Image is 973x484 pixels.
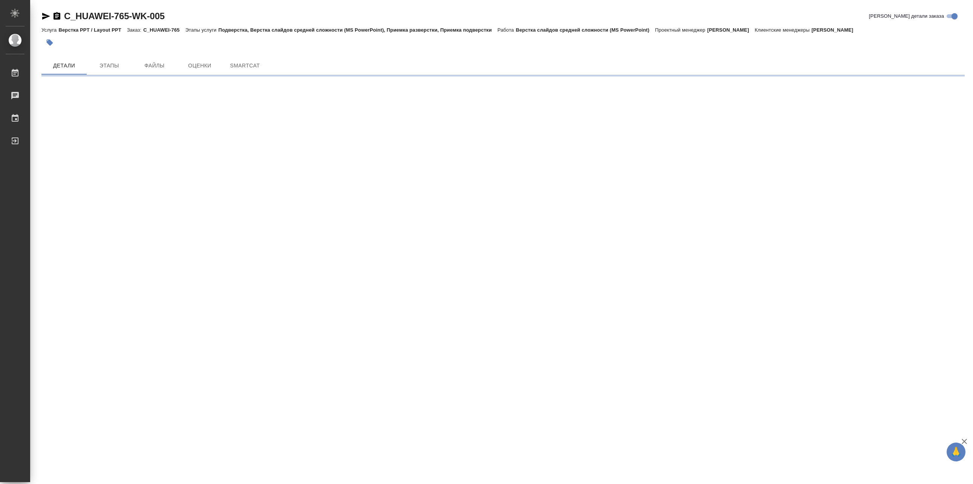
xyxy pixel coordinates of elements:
[41,27,58,33] p: Услуга
[64,11,165,21] a: C_HUAWEI-765-WK-005
[136,61,173,70] span: Файлы
[516,27,655,33] p: Верстка слайдов средней сложности (MS PowerPoint)
[58,27,127,33] p: Верстка PPT / Layout PPT
[46,61,82,70] span: Детали
[185,27,219,33] p: Этапы услуги
[497,27,516,33] p: Работа
[182,61,218,70] span: Оценки
[227,61,263,70] span: SmartCat
[143,27,185,33] p: C_HUAWEI-765
[41,34,58,51] button: Добавить тэг
[869,12,944,20] span: [PERSON_NAME] детали заказа
[755,27,812,33] p: Клиентские менеджеры
[655,27,707,33] p: Проектный менеджер
[52,12,61,21] button: Скопировать ссылку
[127,27,143,33] p: Заказ:
[947,443,965,461] button: 🙏
[950,444,962,460] span: 🙏
[41,12,50,21] button: Скопировать ссылку для ЯМессенджера
[91,61,127,70] span: Этапы
[707,27,755,33] p: [PERSON_NAME]
[811,27,859,33] p: [PERSON_NAME]
[218,27,497,33] p: Подверстка, Верстка слайдов средней сложности (MS PowerPoint), Приемка разверстки, Приемка подвер...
